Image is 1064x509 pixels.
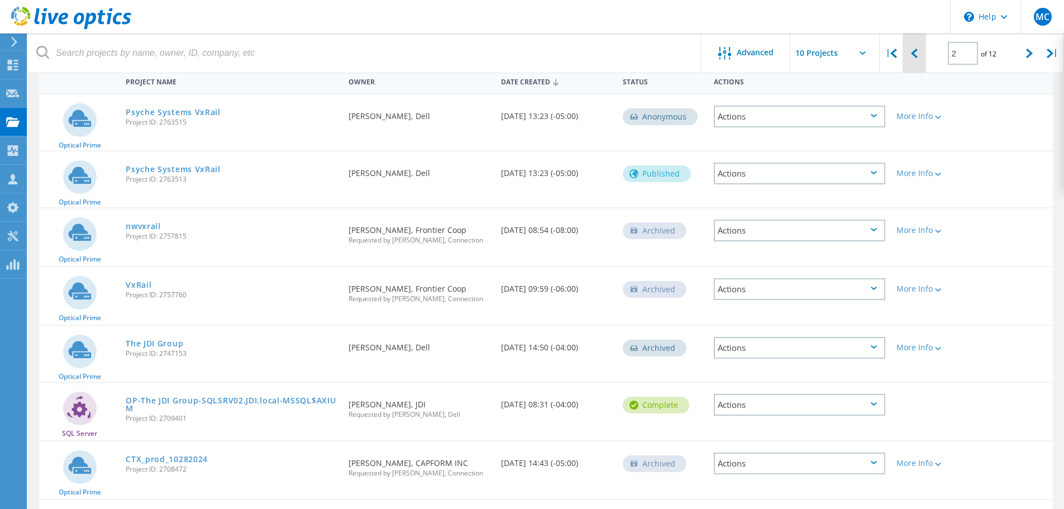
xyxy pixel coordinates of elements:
[623,222,686,239] div: Archived
[495,70,617,92] div: Date Created
[126,165,221,173] a: Psyche Systems VxRail
[880,34,903,73] div: |
[896,112,966,120] div: More Info
[1036,12,1049,21] span: MC
[11,23,131,31] a: Live Optics Dashboard
[126,350,337,357] span: Project ID: 2747153
[126,222,161,230] a: nwvxrail
[495,151,617,188] div: [DATE] 13:23 (-05:00)
[126,292,337,298] span: Project ID: 2757760
[343,326,495,363] div: [PERSON_NAME], Dell
[623,108,698,125] div: Anonymous
[617,70,708,91] div: Status
[495,383,617,420] div: [DATE] 08:31 (-04:00)
[62,430,97,437] span: SQL Server
[343,208,495,255] div: [PERSON_NAME], Frontier Coop
[126,415,337,422] span: Project ID: 2709401
[896,285,966,293] div: More Info
[495,267,617,304] div: [DATE] 09:59 (-06:00)
[623,397,689,413] div: Complete
[623,281,686,298] div: Archived
[126,119,337,126] span: Project ID: 2763515
[495,441,617,478] div: [DATE] 14:43 (-05:00)
[896,169,966,177] div: More Info
[623,340,686,356] div: Archived
[1041,34,1064,73] div: |
[495,208,617,245] div: [DATE] 08:54 (-08:00)
[623,165,691,182] div: Published
[59,315,101,321] span: Optical Prime
[737,49,774,56] span: Advanced
[59,199,101,206] span: Optical Prime
[349,470,489,477] span: Requested by [PERSON_NAME], Connection
[59,373,101,380] span: Optical Prime
[896,344,966,351] div: More Info
[896,459,966,467] div: More Info
[126,397,337,412] a: OP-The JDI Group-SQLSRV02.JDI.local-MSSQL$AXIUM
[349,411,489,418] span: Requested by [PERSON_NAME], Dell
[714,337,885,359] div: Actions
[59,256,101,263] span: Optical Prime
[126,340,183,348] a: The JDI Group
[349,237,489,244] span: Requested by [PERSON_NAME], Connection
[126,281,151,289] a: VxRail
[59,489,101,496] span: Optical Prime
[964,12,974,22] svg: \n
[126,455,208,463] a: CTX_prod_10282024
[126,176,337,183] span: Project ID: 2763513
[343,94,495,131] div: [PERSON_NAME], Dell
[343,383,495,429] div: [PERSON_NAME], JDI
[714,278,885,300] div: Actions
[714,453,885,474] div: Actions
[28,34,702,73] input: Search projects by name, owner, ID, company, etc
[495,94,617,131] div: [DATE] 13:23 (-05:00)
[714,163,885,184] div: Actions
[708,70,891,91] div: Actions
[343,70,495,91] div: Owner
[343,151,495,188] div: [PERSON_NAME], Dell
[714,220,885,241] div: Actions
[343,267,495,313] div: [PERSON_NAME], Frontier Coop
[714,394,885,416] div: Actions
[714,106,885,127] div: Actions
[126,108,221,116] a: Psyche Systems VxRail
[59,142,101,149] span: Optical Prime
[126,466,337,473] span: Project ID: 2708472
[349,296,489,302] span: Requested by [PERSON_NAME], Connection
[126,233,337,240] span: Project ID: 2757815
[120,70,343,91] div: Project Name
[343,441,495,488] div: [PERSON_NAME], CAPFORM INC
[981,49,996,59] span: of 12
[896,226,966,234] div: More Info
[623,455,686,472] div: Archived
[495,326,617,363] div: [DATE] 14:50 (-04:00)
